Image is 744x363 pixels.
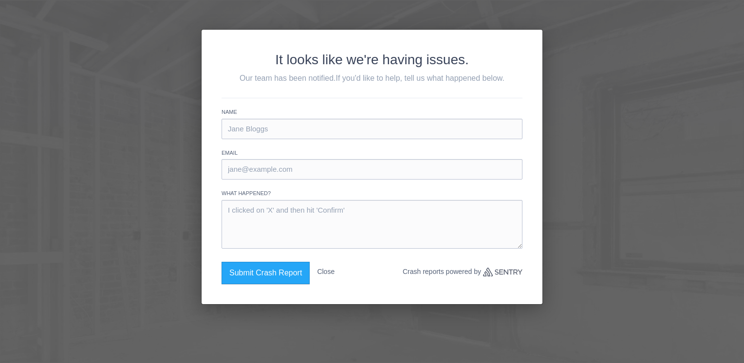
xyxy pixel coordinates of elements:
[222,189,522,198] label: What happened?
[222,262,310,284] button: Submit Crash Report
[222,119,522,139] input: Jane Bloggs
[336,74,504,82] span: If you'd like to help, tell us what happened below.
[222,50,522,70] h2: It looks like we're having issues.
[403,262,522,282] p: Crash reports powered by
[222,108,522,116] label: Name
[317,262,335,282] button: Close
[222,149,522,157] label: Email
[483,268,522,276] a: Sentry
[222,159,522,180] input: jane@example.com
[222,73,522,84] p: Our team has been notified.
